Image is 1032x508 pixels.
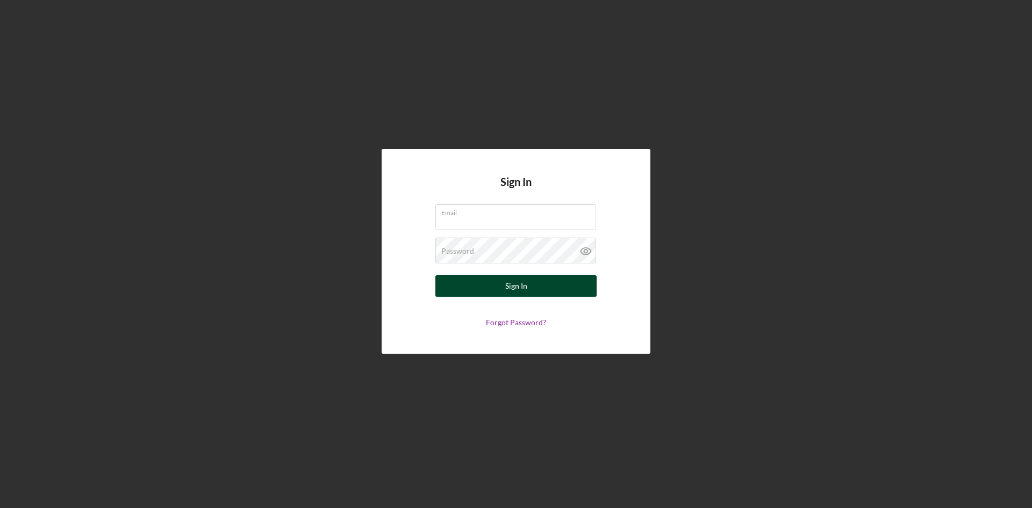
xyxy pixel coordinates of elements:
[500,176,532,204] h4: Sign In
[441,205,596,217] label: Email
[441,247,474,255] label: Password
[505,275,527,297] div: Sign In
[435,275,597,297] button: Sign In
[486,318,546,327] a: Forgot Password?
